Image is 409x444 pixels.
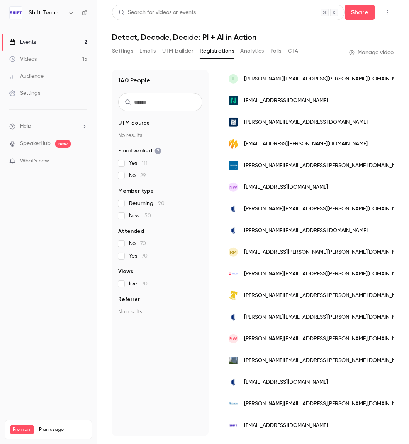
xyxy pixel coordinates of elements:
[118,187,154,195] span: Member type
[229,377,238,387] img: uhc.com
[244,400,407,408] span: [PERSON_NAME][EMAIL_ADDRESS][PERSON_NAME][DOMAIN_NAME]
[240,45,264,57] button: Analytics
[200,45,234,57] button: Registrations
[229,273,238,275] img: hhs.texas.gov
[229,139,238,149] img: mimeridian.com
[118,131,202,139] p: No results
[229,204,238,213] img: uhc.com
[78,158,87,165] iframe: Noticeable Trigger
[244,292,407,300] span: [PERSON_NAME][EMAIL_ADDRESS][PERSON_NAME][DOMAIN_NAME]
[244,118,368,126] span: [PERSON_NAME][EMAIL_ADDRESS][DOMAIN_NAME]
[9,72,44,80] div: Audience
[345,5,375,20] button: Share
[244,378,328,386] span: [EMAIL_ADDRESS][DOMAIN_NAME]
[118,119,202,316] section: facet-groups
[118,268,133,275] span: Views
[244,248,407,256] span: [EMAIL_ADDRESS][PERSON_NAME][PERSON_NAME][DOMAIN_NAME]
[244,75,407,83] span: [PERSON_NAME][EMAIL_ADDRESS][PERSON_NAME][DOMAIN_NAME]
[129,212,151,220] span: New
[244,97,328,105] span: [EMAIL_ADDRESS][DOMAIN_NAME]
[142,253,148,259] span: 70
[231,75,236,82] span: JL
[229,161,238,170] img: ag.ny.gov
[229,399,238,408] img: wellcare.com
[129,240,146,248] span: No
[118,308,202,316] p: No results
[9,55,37,63] div: Videos
[349,49,394,56] a: Manage video
[118,295,140,303] span: Referrer
[9,122,87,130] li: help-dropdown-opener
[244,357,407,365] span: [PERSON_NAME][EMAIL_ADDRESS][PERSON_NAME][DOMAIN_NAME]
[162,45,193,57] button: UTM builder
[244,227,368,235] span: [PERSON_NAME][EMAIL_ADDRESS][DOMAIN_NAME]
[244,205,407,213] span: [PERSON_NAME][EMAIL_ADDRESS][PERSON_NAME][DOMAIN_NAME]
[129,200,165,207] span: Returning
[244,140,368,148] span: [EMAIL_ADDRESS][PERSON_NAME][DOMAIN_NAME]
[10,425,34,434] span: Premium
[112,45,133,57] button: Settings
[229,421,238,430] img: shift-technology.com
[244,313,407,321] span: [PERSON_NAME][EMAIL_ADDRESS][PERSON_NAME][DOMAIN_NAME]
[118,76,150,85] h1: 140 People
[158,201,165,206] span: 90
[229,335,237,342] span: BW
[144,213,151,219] span: 50
[140,173,146,178] span: 29
[229,184,237,191] span: NW
[10,7,22,19] img: Shift Technology
[229,291,238,300] img: phila.gov
[55,140,71,148] span: new
[112,32,394,42] h1: Detect, Decode, Decide: PI + AI in Action
[118,147,161,155] span: Email verified
[20,157,49,165] span: What's new
[20,122,31,130] span: Help
[142,281,148,287] span: 70
[142,161,148,166] span: 111
[244,162,407,170] span: [PERSON_NAME][EMAIL_ADDRESS][PERSON_NAME][DOMAIN_NAME]
[39,427,87,433] span: Plan usage
[129,172,146,179] span: No
[244,422,328,430] span: [EMAIL_ADDRESS][DOMAIN_NAME]
[288,45,298,57] button: CTA
[270,45,282,57] button: Polls
[118,119,150,127] span: UTM Source
[129,252,148,260] span: Yes
[244,335,407,343] span: [PERSON_NAME][EMAIL_ADDRESS][PERSON_NAME][DOMAIN_NAME]
[229,226,238,235] img: uhc.com
[230,249,237,256] span: RM
[29,9,65,17] h6: Shift Technology
[244,183,328,191] span: [EMAIL_ADDRESS][DOMAIN_NAME]
[229,118,238,127] img: ashn.com
[9,38,36,46] div: Events
[140,241,146,246] span: 70
[118,227,144,235] span: Attended
[119,9,196,17] div: Search for videos or events
[129,280,148,288] span: live
[229,96,238,105] img: napta.io
[20,140,51,148] a: SpeakerHub
[139,45,156,57] button: Emails
[229,357,238,364] img: anthem.com
[229,313,238,322] img: uhc.com
[9,89,40,97] div: Settings
[129,159,148,167] span: Yes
